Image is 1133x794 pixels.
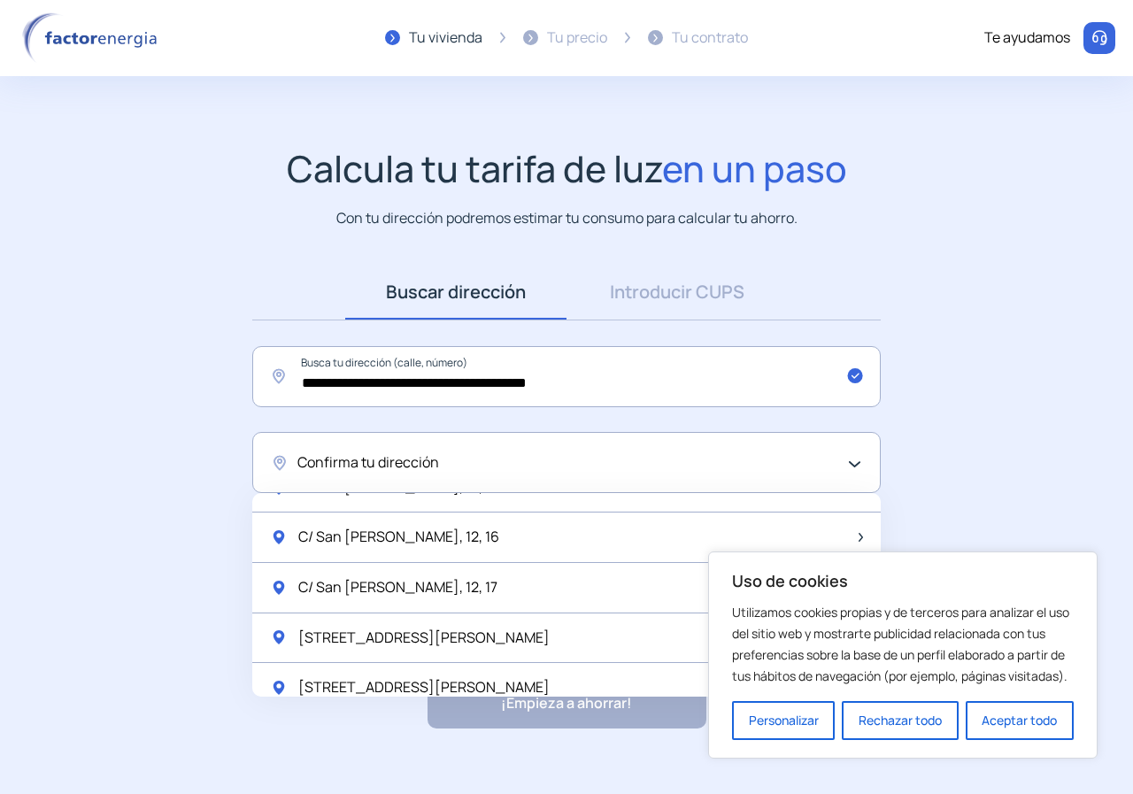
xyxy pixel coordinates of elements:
[298,576,497,599] span: C/ San [PERSON_NAME], 12, 17
[732,701,835,740] button: Personalizar
[672,27,748,50] div: Tu contrato
[859,533,863,542] img: arrow-next-item.svg
[732,570,1074,591] p: Uso de cookies
[842,701,958,740] button: Rechazar todo
[270,679,288,697] img: location-pin-green.svg
[966,701,1074,740] button: Aceptar todo
[566,265,788,320] a: Introducir CUPS
[297,451,439,474] span: Confirma tu dirección
[270,579,288,597] img: location-pin-green.svg
[298,676,550,699] span: [STREET_ADDRESS][PERSON_NAME]
[336,207,798,229] p: Con tu dirección podremos estimar tu consumo para calcular tu ahorro.
[708,551,1098,759] div: Uso de cookies
[298,627,550,650] span: [STREET_ADDRESS][PERSON_NAME]
[270,628,288,646] img: location-pin-green.svg
[18,12,168,64] img: logo factor
[547,27,607,50] div: Tu precio
[409,27,482,50] div: Tu vivienda
[662,143,847,193] span: en un paso
[732,602,1074,687] p: Utilizamos cookies propias y de terceros para analizar el uso del sitio web y mostrarte publicida...
[270,528,288,546] img: location-pin-green.svg
[287,147,847,190] h1: Calcula tu tarifa de luz
[1091,29,1108,47] img: llamar
[345,265,566,320] a: Buscar dirección
[984,27,1070,50] div: Te ayudamos
[298,526,499,549] span: C/ San [PERSON_NAME], 12, 16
